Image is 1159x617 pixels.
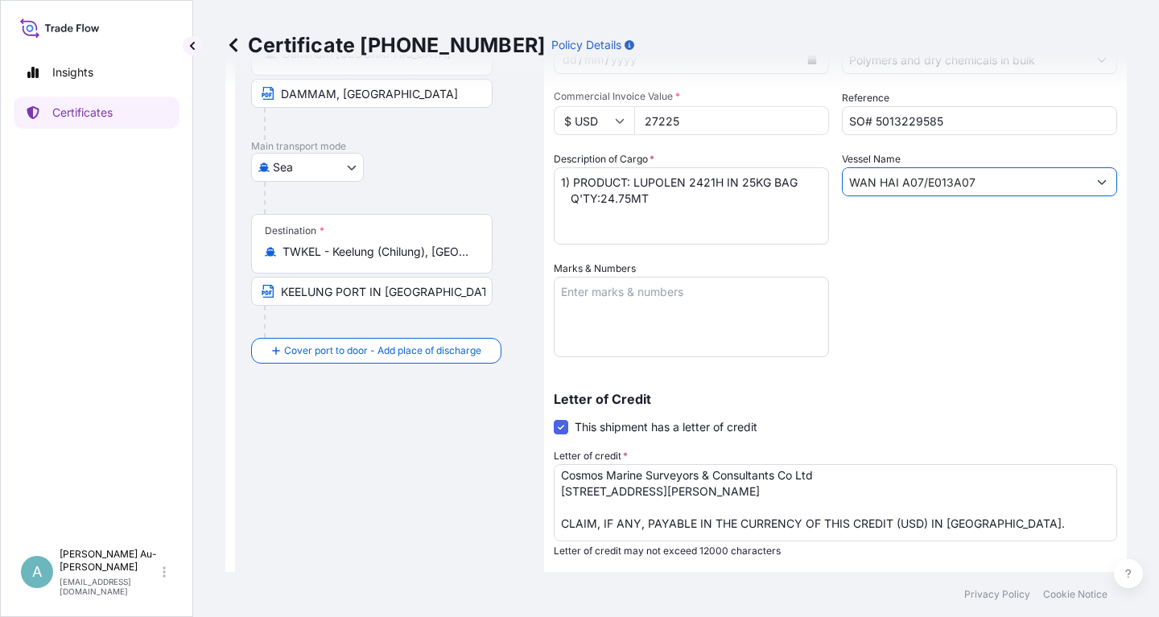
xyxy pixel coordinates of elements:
label: Vessel Name [842,151,901,167]
button: Select transport [251,153,364,182]
p: Letter of credit may not exceed 12000 characters [554,545,1117,557]
p: Certificates [52,105,113,121]
p: Main transport mode [251,140,528,153]
p: Letter of Credit [554,393,1117,405]
span: Sea [273,159,293,175]
p: Policy Details [551,37,621,53]
p: [EMAIL_ADDRESS][DOMAIN_NAME] [60,577,159,596]
label: Letter of credit [554,448,628,464]
input: Destination [283,244,472,260]
p: [PERSON_NAME] Au-[PERSON_NAME] [60,548,159,574]
span: Cover port to door - Add place of discharge [284,343,481,359]
span: This shipment has a letter of credit [575,419,757,435]
a: Insights [14,56,179,88]
p: Insights [52,64,93,80]
input: Text to appear on certificate [251,277,493,306]
input: Type to search vessel name or IMO [843,167,1087,196]
textarea: LC NO.: F5AAAH20341/2AQ COVERING INSTITUTE CARGO CLAUSES A THE APPOINTED SETTLING AGENT IN [GEOGR... [554,464,1117,541]
button: Show suggestions [1087,167,1116,196]
label: Reference [842,90,889,106]
label: Description of Cargo [554,151,654,167]
span: Commercial Invoice Value [554,90,829,103]
div: Destination [265,224,324,237]
textarea: 1) PRODUCT: LUPOLEN 2421H IN 25KG BAG Q'TY:24.75MT [554,167,829,245]
label: Marks & Numbers [554,261,636,277]
a: Cookie Notice [1043,588,1107,601]
input: Enter amount [634,106,829,135]
input: Text to appear on certificate [251,79,493,108]
a: Certificates [14,97,179,129]
span: A [32,564,42,580]
button: Cover port to door - Add place of discharge [251,338,501,364]
a: Privacy Policy [964,588,1030,601]
input: Enter booking reference [842,106,1117,135]
p: Certificate [PHONE_NUMBER] [225,32,545,58]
